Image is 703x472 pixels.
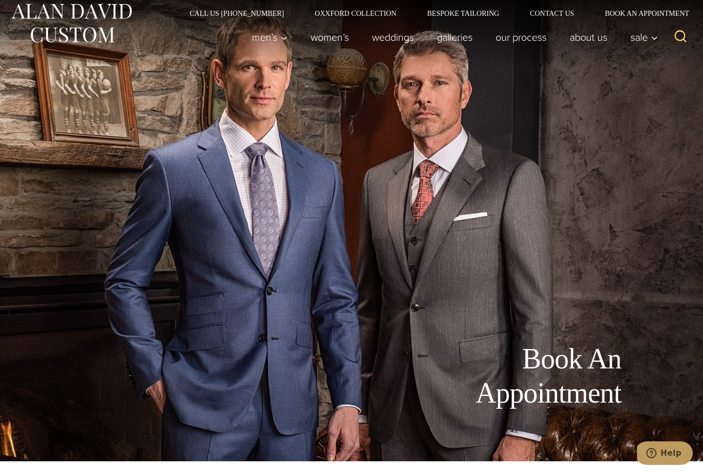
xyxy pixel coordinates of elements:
nav: Secondary Navigation [174,10,693,17]
a: Bespoke Tailoring [412,10,514,17]
a: Women’s [299,27,361,47]
a: Galleries [426,27,484,47]
button: View Search Form [668,25,693,49]
a: Our Process [484,27,558,47]
button: Child menu of Men’s [241,27,299,47]
a: Oxxford Collection [299,10,412,17]
a: Book an Appointment [590,10,693,17]
a: Contact Us [514,10,590,17]
img: Alan David Custom [10,1,133,46]
a: weddings [361,27,426,47]
iframe: Opens a widget where you can chat to one of our agents [637,441,693,467]
nav: Primary Navigation [241,27,664,47]
button: Child menu of Sale [619,27,664,47]
a: Call Us [PHONE_NUMBER] [174,10,299,17]
a: About Us [558,27,619,47]
h1: Book An Appointment [391,342,621,410]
